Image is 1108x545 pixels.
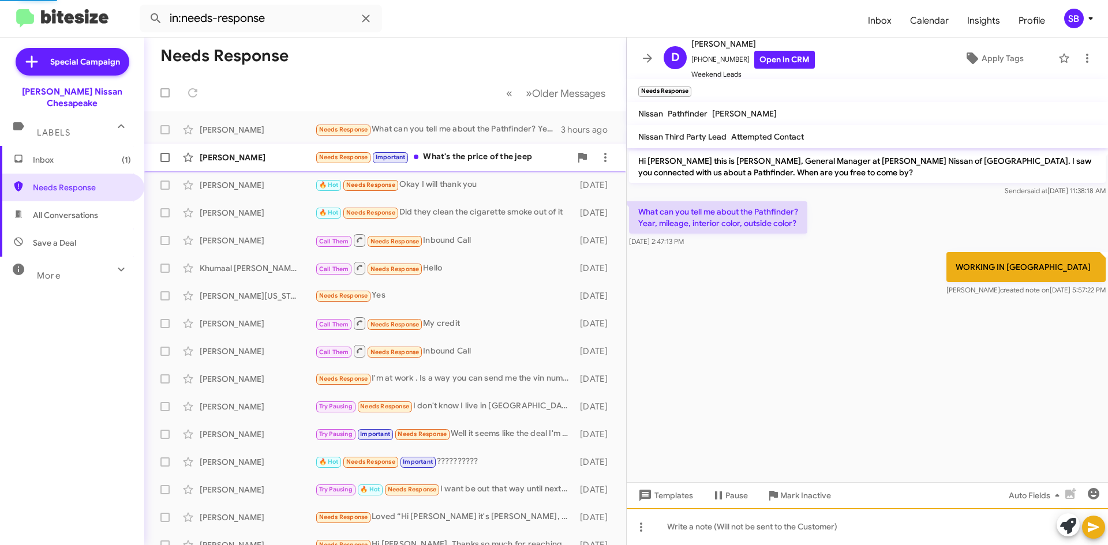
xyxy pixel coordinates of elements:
[1054,9,1095,28] button: SB
[859,4,901,37] span: Inbox
[33,209,98,221] span: All Conversations
[315,233,574,247] div: Inbound Call
[315,483,574,496] div: I want be out that way until next month
[499,81,519,105] button: Previous
[315,178,574,191] div: Okay I will thank you
[200,401,315,412] div: [PERSON_NAME]
[315,455,574,468] div: ??????????
[946,252,1106,282] p: WORKING IN [GEOGRAPHIC_DATA]
[574,179,617,191] div: [DATE]
[315,400,574,413] div: I don't know I live in [GEOGRAPHIC_DATA] and I don't have away there. And I don't know when I wil...
[691,69,815,80] span: Weekend Leads
[319,321,349,328] span: Call Them
[574,290,617,302] div: [DATE]
[671,48,680,67] span: D
[315,427,574,441] div: Well it seems like the deal I'm trying to achieve is nearly impossible. Also I've recently change...
[958,4,1009,37] a: Insights
[200,484,315,495] div: [PERSON_NAME]
[37,127,70,138] span: Labels
[638,131,727,142] span: Nissan Third Party Lead
[200,345,315,357] div: [PERSON_NAME]
[574,373,617,385] div: [DATE]
[638,108,663,119] span: Nissan
[319,513,368,521] span: Needs Response
[319,375,368,382] span: Needs Response
[574,512,617,523] div: [DATE]
[360,430,390,438] span: Important
[346,458,395,465] span: Needs Response
[629,201,807,234] p: What can you tell me about the Pathfinder? Year, mileage, interior color, outside color?
[140,5,382,32] input: Search
[376,153,406,161] span: Important
[1009,4,1054,37] span: Profile
[731,131,804,142] span: Attempted Contact
[315,151,571,164] div: What's the price of the jeep
[574,456,617,468] div: [DATE]
[37,270,61,281] span: More
[200,235,315,246] div: [PERSON_NAME]
[315,316,574,330] div: My credit
[200,124,315,136] div: [PERSON_NAME]
[200,290,315,302] div: [PERSON_NAME][US_STATE]
[319,126,368,133] span: Needs Response
[370,265,420,273] span: Needs Response
[319,430,353,438] span: Try Pausing
[33,154,131,166] span: Inbox
[315,123,561,136] div: What can you tell me about the Pathfinder? Year, mileage, interior color, outside color?
[574,401,617,412] div: [DATE]
[403,458,433,465] span: Important
[638,87,691,97] small: Needs Response
[691,37,815,51] span: [PERSON_NAME]
[360,403,409,410] span: Needs Response
[315,510,574,524] div: Loved “Hi [PERSON_NAME] it's [PERSON_NAME], General Manager at [PERSON_NAME] Nissan of [GEOGRAPHI...
[200,152,315,163] div: [PERSON_NAME]
[725,485,748,506] span: Pause
[1064,9,1084,28] div: SB
[629,237,684,246] span: [DATE] 2:47:13 PM
[627,485,702,506] button: Templates
[780,485,831,506] span: Mark Inactive
[574,484,617,495] div: [DATE]
[946,285,1106,294] span: [PERSON_NAME] [DATE] 5:57:22 PM
[319,181,339,189] span: 🔥 Hot
[526,86,532,100] span: »
[370,238,420,245] span: Needs Response
[319,292,368,299] span: Needs Response
[315,372,574,385] div: I'm at work . Is a way you can send me the vin number and mileage and final vehicle purchase pric...
[319,403,353,410] span: Try Pausing
[200,456,315,468] div: [PERSON_NAME]
[574,345,617,357] div: [DATE]
[346,181,395,189] span: Needs Response
[519,81,612,105] button: Next
[319,458,339,465] span: 🔥 Hot
[574,207,617,219] div: [DATE]
[319,238,349,245] span: Call Them
[901,4,958,37] a: Calendar
[712,108,777,119] span: [PERSON_NAME]
[122,154,131,166] span: (1)
[33,237,76,249] span: Save a Deal
[200,512,315,523] div: [PERSON_NAME]
[574,262,617,274] div: [DATE]
[574,318,617,329] div: [DATE]
[200,179,315,191] div: [PERSON_NAME]
[934,48,1053,69] button: Apply Tags
[757,485,840,506] button: Mark Inactive
[574,429,617,440] div: [DATE]
[500,81,612,105] nav: Page navigation example
[691,51,815,69] span: [PHONE_NUMBER]
[388,486,437,493] span: Needs Response
[754,51,815,69] a: Open in CRM
[629,151,1106,183] p: Hi [PERSON_NAME] this is [PERSON_NAME], General Manager at [PERSON_NAME] Nissan of [GEOGRAPHIC_DA...
[636,485,693,506] span: Templates
[50,56,120,67] span: Special Campaign
[160,47,289,65] h1: Needs Response
[1005,186,1106,195] span: Sender [DATE] 11:38:18 AM
[506,86,512,100] span: «
[346,209,395,216] span: Needs Response
[33,182,131,193] span: Needs Response
[319,486,353,493] span: Try Pausing
[315,289,574,302] div: Yes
